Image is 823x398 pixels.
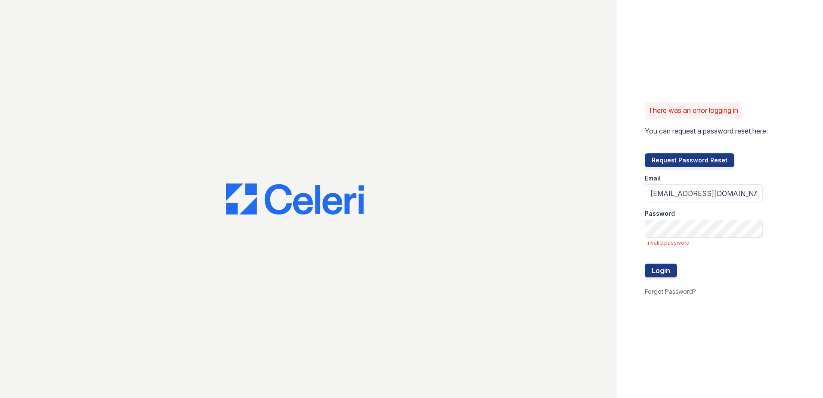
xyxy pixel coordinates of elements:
[645,153,734,167] button: Request Password Reset
[226,183,364,215] img: CE_Logo_Blue-a8612792a0a2168367f1c8372b55b34899dd931a85d93a1a3d3e32e68fde9ad4.png
[645,264,677,277] button: Login
[645,209,675,218] label: Password
[648,105,738,115] p: There was an error logging in
[645,288,696,295] a: Forgot Password?
[647,239,763,246] span: invalid password
[645,174,661,183] label: Email
[645,126,768,136] p: You can request a password reset here:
